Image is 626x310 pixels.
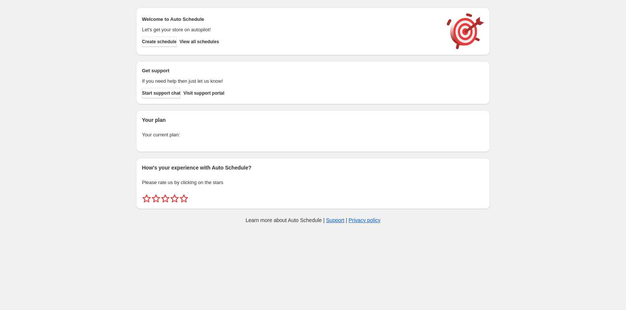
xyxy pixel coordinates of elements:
[180,39,219,45] span: View all schedules
[180,37,219,47] button: View all schedules
[142,39,177,45] span: Create schedule
[142,88,180,98] a: Start support chat
[142,179,484,186] p: Please rate us by clicking on the stars
[142,90,180,96] span: Start support chat
[349,217,381,223] a: Privacy policy
[142,16,439,23] h2: Welcome to Auto Schedule
[142,164,484,171] h2: How's your experience with Auto Schedule?
[326,217,344,223] a: Support
[183,90,224,96] span: Visit support portal
[246,216,380,224] p: Learn more about Auto Schedule | |
[142,37,177,47] button: Create schedule
[142,67,439,75] h2: Get support
[142,116,484,124] h2: Your plan
[183,88,224,98] a: Visit support portal
[142,77,439,85] p: If you need help then just let us know!
[142,131,484,139] p: Your current plan:
[142,26,439,34] p: Let's get your store on autopilot!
